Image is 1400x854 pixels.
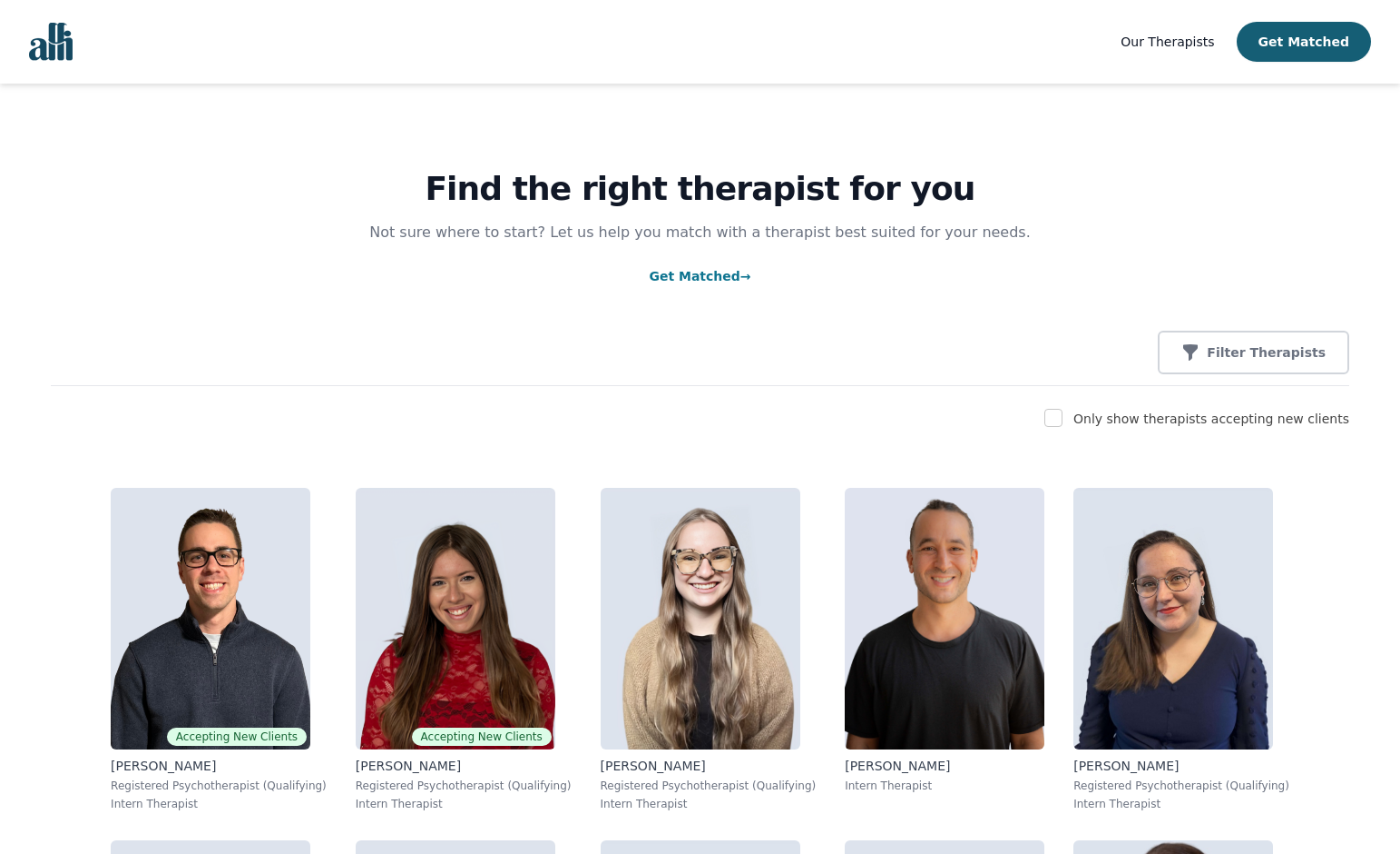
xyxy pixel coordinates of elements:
p: Registered Psychotherapist (Qualifying) [111,779,327,793]
h1: Find the right therapist for you [51,171,1349,207]
button: Filter Therapists [1158,331,1349,374]
a: Vanessa_McCulloch[PERSON_NAME]Registered Psychotherapist (Qualifying)Intern Therapist [1059,473,1304,826]
a: Ethan_BraunAccepting New Clients[PERSON_NAME]Registered Psychotherapist (Qualifying)Intern Therapist [96,473,341,826]
p: Registered Psychotherapist (Qualifying) [356,779,572,793]
p: [PERSON_NAME] [111,757,327,775]
p: [PERSON_NAME] [356,757,572,775]
p: Intern Therapist [111,797,327,811]
p: Not sure where to start? Let us help you match with a therapist best suited for your needs. [352,222,1049,243]
a: Faith_Woodley[PERSON_NAME]Registered Psychotherapist (Qualifying)Intern Therapist [586,473,831,826]
p: Intern Therapist [845,779,1044,793]
p: Registered Psychotherapist (Qualifying) [601,779,817,793]
a: Get Matched [649,269,750,283]
img: Ethan_Braun [111,488,310,750]
img: Alisha_Levine [356,488,555,750]
p: [PERSON_NAME] [845,757,1044,775]
p: Registered Psychotherapist (Qualifying) [1073,779,1289,793]
img: alli logo [29,23,73,61]
span: → [740,269,751,283]
a: Kavon_Banejad[PERSON_NAME]Intern Therapist [830,473,1059,826]
p: [PERSON_NAME] [1073,757,1289,775]
span: Our Therapists [1121,35,1214,49]
img: Faith_Woodley [601,488,800,750]
p: Filter Therapists [1207,343,1326,362]
span: Accepting New Clients [167,728,307,746]
a: Alisha_LevineAccepting New Clients[PERSON_NAME]Registered Psychotherapist (Qualifying)Intern Ther... [341,473,586,826]
img: Vanessa_McCulloch [1073,488,1273,750]
a: Our Therapists [1121,31,1214,53]
p: Intern Therapist [356,797,572,811]
p: Intern Therapist [601,797,817,811]
button: Get Matched [1237,22,1371,62]
p: [PERSON_NAME] [601,757,817,775]
label: Only show therapists accepting new clients [1073,412,1349,426]
img: Kavon_Banejad [845,488,1044,750]
p: Intern Therapist [1073,797,1289,811]
span: Accepting New Clients [412,728,552,746]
